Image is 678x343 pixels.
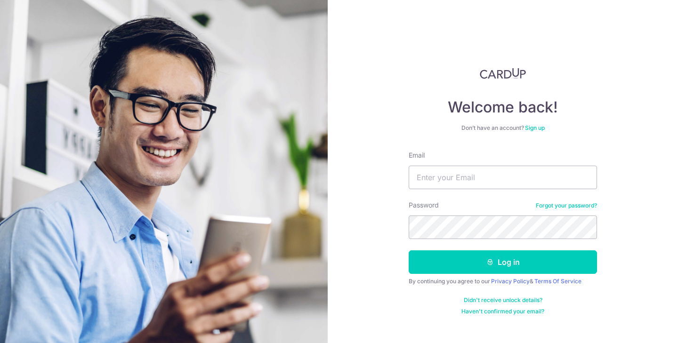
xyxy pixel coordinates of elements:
[464,296,542,304] a: Didn't receive unlock details?
[409,151,425,160] label: Email
[409,166,597,189] input: Enter your Email
[409,98,597,117] h4: Welcome back!
[409,200,439,210] label: Password
[491,278,530,285] a: Privacy Policy
[409,278,597,285] div: By continuing you agree to our &
[480,68,526,79] img: CardUp Logo
[409,124,597,132] div: Don’t have an account?
[536,202,597,209] a: Forgot your password?
[409,250,597,274] button: Log in
[525,124,545,131] a: Sign up
[461,308,544,315] a: Haven't confirmed your email?
[534,278,581,285] a: Terms Of Service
